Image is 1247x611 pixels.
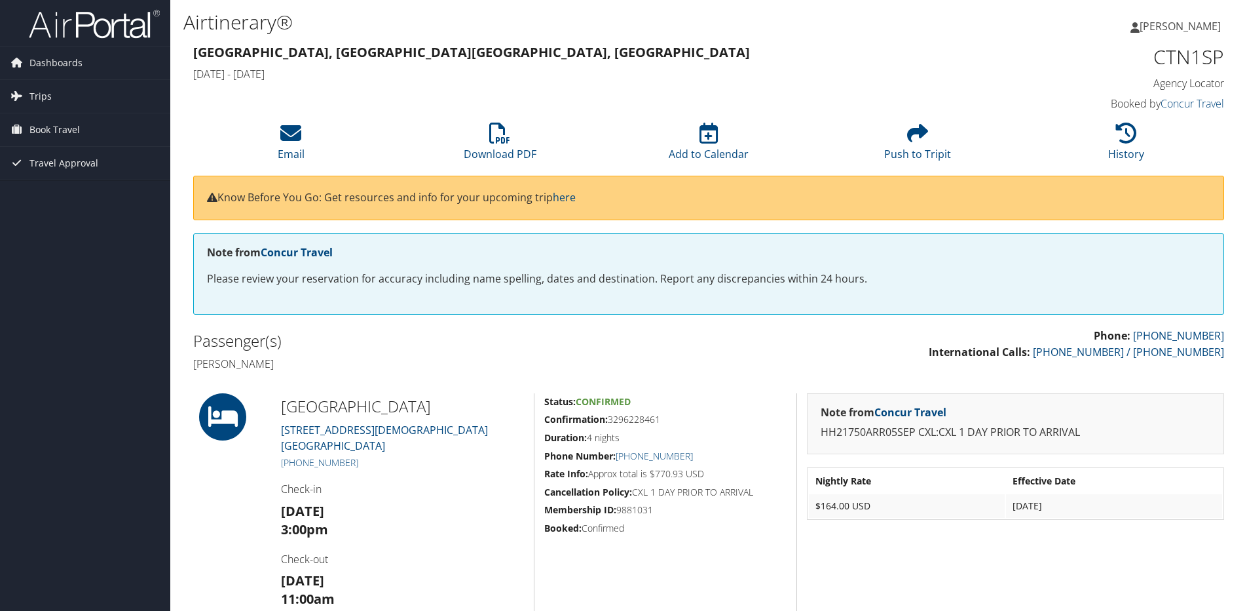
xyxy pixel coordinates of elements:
a: Add to Calendar [669,130,749,161]
span: Book Travel [29,113,80,146]
strong: Booked: [544,522,582,534]
strong: Membership ID: [544,503,616,516]
td: [DATE] [1006,494,1222,518]
td: $164.00 USD [809,494,1005,518]
h4: Booked by [981,96,1224,111]
strong: [DATE] [281,502,324,520]
p: Please review your reservation for accuracy including name spelling, dates and destination. Repor... [207,271,1210,288]
a: [PHONE_NUMBER] [616,450,693,462]
th: Effective Date [1006,469,1222,493]
img: airportal-logo.png [29,9,160,39]
strong: 3:00pm [281,521,328,538]
a: History [1108,130,1144,161]
strong: [DATE] [281,572,324,589]
strong: Note from [821,405,946,420]
h5: Approx total is $770.93 USD [544,467,787,481]
a: Concur Travel [261,245,333,260]
h4: Agency Locator [981,76,1224,90]
strong: Cancellation Policy: [544,486,632,498]
strong: 11:00am [281,590,335,608]
a: [PERSON_NAME] [1130,7,1234,46]
strong: Phone Number: [544,450,616,462]
a: [PHONE_NUMBER] / [PHONE_NUMBER] [1033,345,1224,359]
strong: Duration: [544,431,587,444]
strong: Note from [207,245,333,260]
a: here [553,190,576,205]
span: Confirmed [576,395,631,408]
span: [PERSON_NAME] [1140,19,1221,33]
h5: CXL 1 DAY PRIOR TO ARRIVAL [544,486,787,499]
h4: [PERSON_NAME] [193,357,699,371]
a: Concur Travel [874,405,946,420]
strong: Status: [544,395,576,408]
h5: 9881031 [544,503,787,517]
a: Download PDF [464,130,536,161]
a: [PHONE_NUMBER] [281,456,358,469]
h4: Check-out [281,552,524,566]
a: [STREET_ADDRESS][DEMOGRAPHIC_DATA][GEOGRAPHIC_DATA] [281,423,488,453]
strong: Rate Info: [544,467,588,480]
strong: [GEOGRAPHIC_DATA], [GEOGRAPHIC_DATA] [GEOGRAPHIC_DATA], [GEOGRAPHIC_DATA] [193,43,750,61]
strong: Confirmation: [544,413,608,425]
th: Nightly Rate [809,469,1005,493]
h5: 3296228461 [544,413,787,426]
strong: Phone: [1094,328,1130,343]
a: Push to Tripit [884,130,951,161]
h1: CTN1SP [981,43,1224,71]
h2: [GEOGRAPHIC_DATA] [281,395,524,418]
p: HH21750ARR05SEP CXL:CXL 1 DAY PRIOR TO ARRIVAL [821,424,1210,441]
p: Know Before You Go: Get resources and info for your upcoming trip [207,189,1210,207]
a: [PHONE_NUMBER] [1133,328,1224,343]
h1: Airtinerary® [183,9,884,36]
h4: Check-in [281,482,524,496]
a: Concur Travel [1161,96,1224,111]
a: Email [278,130,305,161]
h5: 4 nights [544,431,787,444]
span: Travel Approval [29,147,98,180]
span: Trips [29,80,52,113]
h5: Confirmed [544,522,787,535]
h4: [DATE] - [DATE] [193,67,961,81]
strong: International Calls: [929,345,1030,359]
h2: Passenger(s) [193,330,699,352]
span: Dashboards [29,47,83,79]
